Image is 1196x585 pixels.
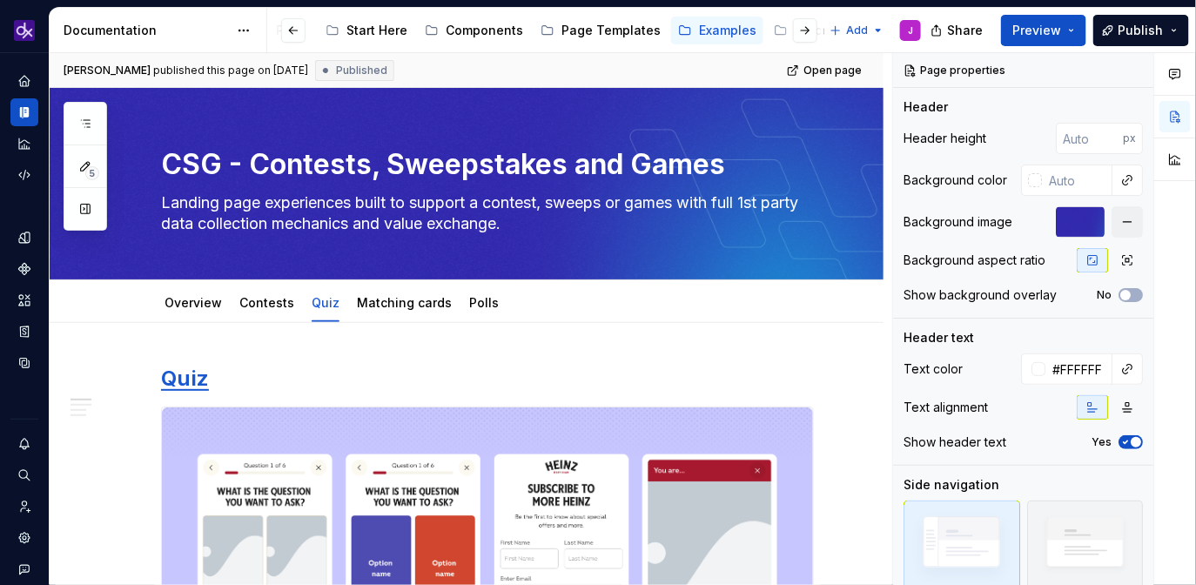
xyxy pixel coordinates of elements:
p: px [1123,131,1136,145]
a: Overview [165,295,222,310]
label: Yes [1092,435,1112,449]
a: Examples [671,17,763,44]
input: Auto [1042,165,1112,196]
div: Start Here [346,22,407,39]
div: Header height [904,130,986,147]
a: Design tokens [10,224,38,252]
a: Code automation [10,161,38,189]
span: Open page [803,64,862,77]
a: Invite team [10,493,38,521]
div: Polls [462,284,506,320]
a: Settings [10,524,38,552]
a: Assets [10,286,38,314]
span: Publish [1119,22,1164,39]
span: 5 [85,166,99,180]
button: Add [824,18,890,43]
input: Auto [1056,123,1123,154]
div: Overview [158,284,229,320]
div: Background image [904,213,1012,231]
div: Text color [904,360,963,378]
div: Header [904,98,948,116]
a: Storybook stories [10,318,38,346]
span: Add [846,24,868,37]
a: Matching cards [357,295,452,310]
span: [PERSON_NAME] [64,64,151,77]
a: Quiz [161,366,209,391]
div: Examples [699,22,756,39]
span: Preview [1012,22,1061,39]
a: Components [418,17,530,44]
button: Publish [1093,15,1189,46]
a: Start Here [319,17,414,44]
textarea: Landing page experiences built to support a contest, sweeps or games with full 1st party data col... [158,189,810,238]
div: Side navigation [904,476,999,494]
textarea: CSG - Contests, Sweepstakes and Games [158,144,810,185]
a: Analytics [10,130,38,158]
div: Text alignment [904,399,988,416]
a: Home [10,67,38,95]
div: Matching cards [350,284,459,320]
button: Share [922,15,994,46]
button: Preview [1001,15,1086,46]
div: J [908,24,913,37]
button: Search ⌘K [10,461,38,489]
div: Components [446,22,523,39]
img: 0784b2da-6f85-42e6-8793-4468946223dc.png [14,20,35,41]
div: published this page on [DATE] [153,64,308,77]
span: Published [336,64,387,77]
div: Header text [904,329,974,346]
div: Page Templates [561,22,661,39]
a: Data sources [10,349,38,377]
input: Auto [1045,353,1112,385]
a: Documentation [10,98,38,126]
div: Documentation [64,22,228,39]
span: Share [947,22,983,39]
div: Background color [904,171,1007,189]
button: Notifications [10,430,38,458]
label: No [1097,288,1112,302]
div: Contests [232,284,301,320]
button: Contact support [10,555,38,583]
a: Open page [782,58,870,83]
a: Polls [469,295,499,310]
a: Components [10,255,38,283]
a: Contests [239,295,294,310]
a: Quiz [312,295,339,310]
div: Background aspect ratio [904,252,1045,269]
div: Show header text [904,434,1006,451]
div: Page tree [137,13,680,48]
div: Show background overlay [904,286,1057,304]
a: Page Templates [534,17,668,44]
div: Quiz [305,284,346,320]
